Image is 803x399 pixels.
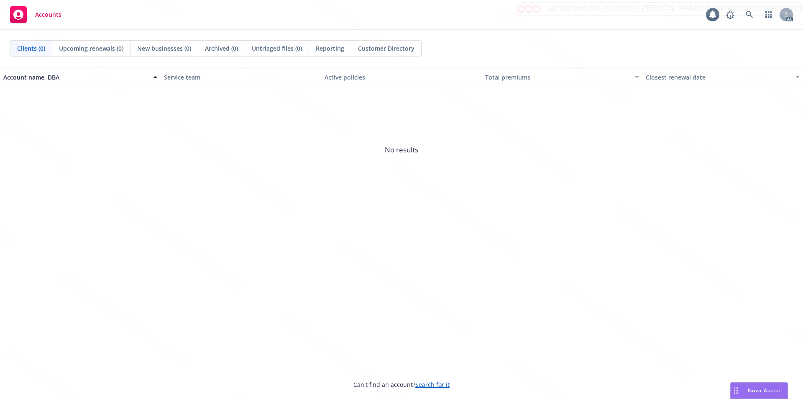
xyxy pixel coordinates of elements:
button: Active policies [321,67,482,87]
span: Nova Assist [748,387,781,394]
span: Clients (0) [17,44,45,53]
div: Account name, DBA [3,73,148,82]
button: Total premiums [482,67,642,87]
button: Service team [161,67,321,87]
a: Switch app [760,6,777,23]
span: Can't find an account? [353,380,450,389]
span: Customer Directory [358,44,414,53]
a: Report a Bug [722,6,739,23]
span: Archived (0) [205,44,238,53]
span: Untriaged files (0) [252,44,302,53]
a: Accounts [7,3,65,26]
span: Reporting [316,44,344,53]
div: Closest renewal date [646,73,790,82]
div: Service team [164,73,318,82]
button: Nova Assist [730,382,788,399]
button: Closest renewal date [642,67,803,87]
a: Search [741,6,758,23]
a: Search for it [415,381,450,389]
div: Active policies [325,73,478,82]
div: Drag to move [731,383,741,399]
span: Accounts [35,11,61,18]
span: New businesses (0) [137,44,191,53]
div: Total premiums [485,73,630,82]
span: Upcoming renewals (0) [59,44,123,53]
